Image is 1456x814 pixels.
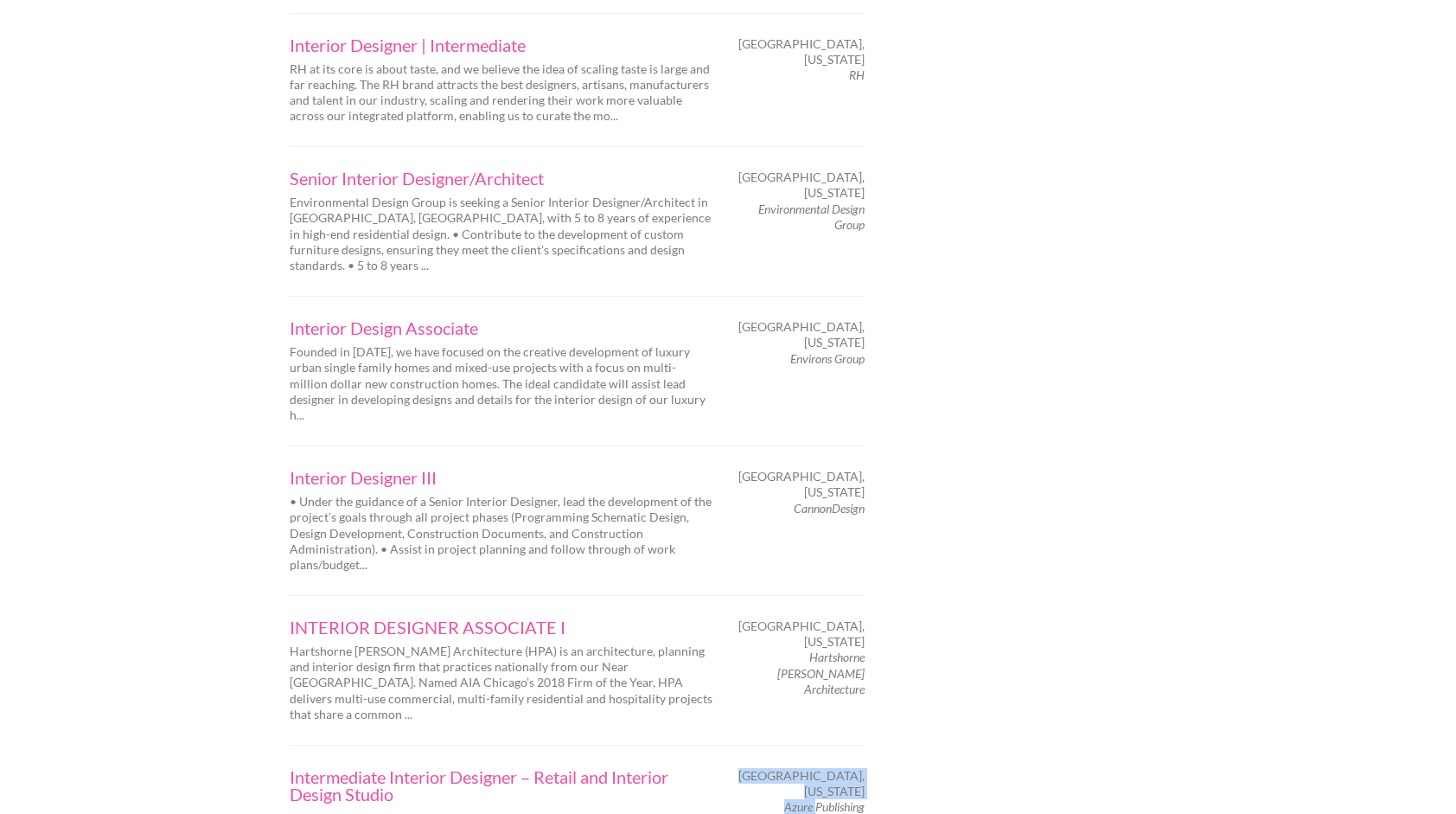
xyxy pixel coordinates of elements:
[290,469,713,486] a: Interior Designer III
[290,36,713,54] a: Interior Designer | Intermediate
[290,170,713,187] a: Senior Interior Designer/Architect
[290,494,713,573] p: • Under the guidance of a Senior Interior Designer, lead the development of the project’s goals t...
[290,319,713,336] a: Interior Design Associate
[738,319,865,350] span: [GEOGRAPHIC_DATA], [US_STATE]
[790,351,865,366] em: Environs Group
[290,619,713,636] a: INTERIOR DESIGNER ASSOCIATE I
[738,36,865,67] span: [GEOGRAPHIC_DATA], [US_STATE]
[290,195,713,273] p: Environmental Design Group is seeking a Senior Interior Designer/Architect in [GEOGRAPHIC_DATA], ...
[290,61,713,125] p: RH at its core is about taste, and we believe the idea of scaling taste is large and far reaching...
[290,644,713,722] p: Hartshorne [PERSON_NAME] Architecture (HPA) is an architecture, planning and interior design firm...
[849,67,865,82] em: RH
[290,344,713,423] p: Founded in [DATE], we have focused on the creative development of luxury urban single family home...
[738,170,865,201] span: [GEOGRAPHIC_DATA], [US_STATE]
[794,501,865,516] em: CannonDesign
[738,469,865,500] span: [GEOGRAPHIC_DATA], [US_STATE]
[777,650,865,695] em: Hartshorne [PERSON_NAME] Architecture
[784,799,865,814] em: Azure Publishing
[738,768,865,799] span: [GEOGRAPHIC_DATA], [US_STATE]
[738,619,865,650] span: [GEOGRAPHIC_DATA], [US_STATE]
[758,202,865,232] em: Environmental Design Group
[290,768,713,803] a: Intermediate Interior Designer – Retail and Interior Design Studio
